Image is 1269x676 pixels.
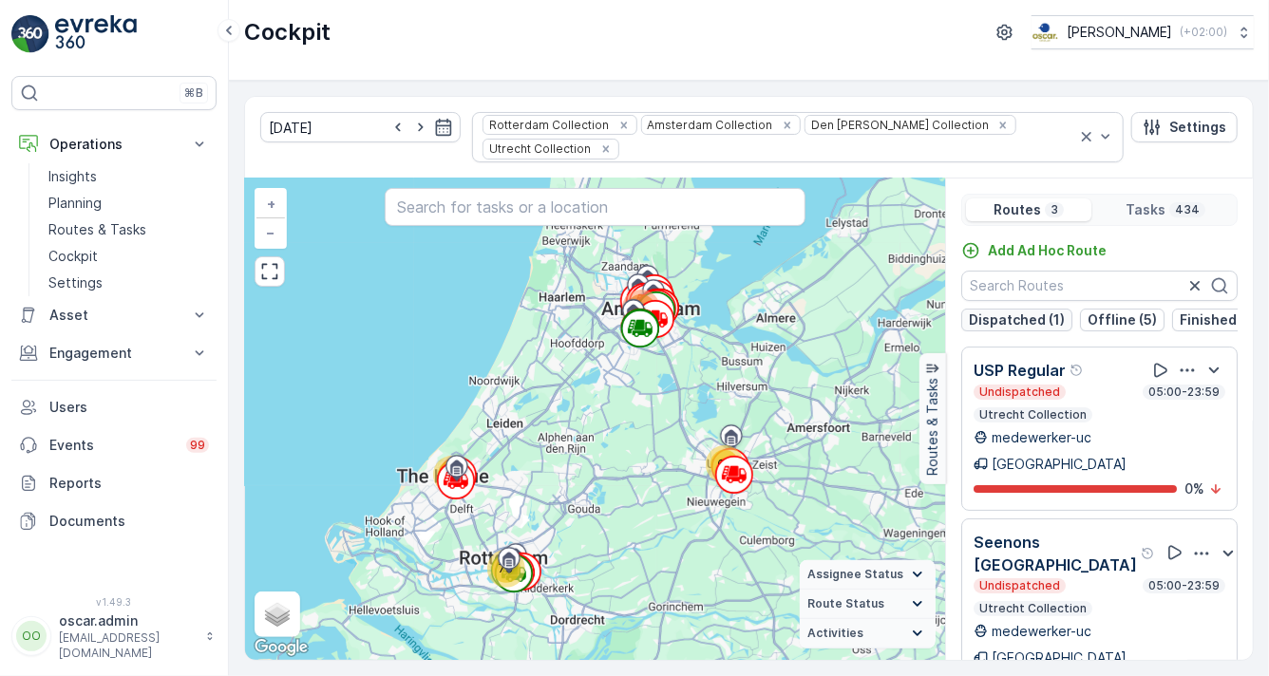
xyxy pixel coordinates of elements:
[190,438,205,453] p: 99
[41,216,217,243] a: Routes & Tasks
[800,560,936,590] summary: Assignee Status
[992,622,1091,641] p: medewerker-uc
[49,398,209,417] p: Users
[49,436,175,455] p: Events
[11,15,49,53] img: logo
[805,116,992,134] div: Den [PERSON_NAME] Collection
[596,141,616,157] div: Remove Utrecht Collection
[923,378,942,476] p: Routes & Tasks
[49,474,209,493] p: Reports
[48,247,98,266] p: Cockpit
[256,593,298,635] a: Layers
[1049,202,1060,217] p: 3
[11,426,217,464] a: Events99
[961,271,1238,301] input: Search Routes
[974,359,1066,382] p: USP Regular
[1146,385,1222,400] p: 05:00-23:59
[777,118,798,133] div: Remove Amsterdam Collection
[483,140,594,158] div: Utrecht Collection
[250,635,313,660] img: Google
[41,163,217,190] a: Insights
[800,590,936,619] summary: Route Status
[800,619,936,648] summary: Activities
[11,464,217,502] a: Reports
[184,85,203,101] p: ⌘B
[11,611,217,661] button: OOoscar.admin[EMAIL_ADDRESS][DOMAIN_NAME]
[11,334,217,372] button: Engagement
[1088,310,1157,329] p: Offline (5)
[260,112,461,142] input: dd/mm/yyyy
[1032,22,1059,43] img: basis-logo_rgb2x.png
[49,135,179,154] p: Operations
[992,428,1091,447] p: medewerker-uc
[992,455,1127,474] p: [GEOGRAPHIC_DATA]
[49,512,209,531] p: Documents
[244,17,331,47] p: Cockpit
[1141,546,1156,561] div: Help Tooltip Icon
[807,626,863,641] span: Activities
[622,290,660,328] div: 254
[48,220,146,239] p: Routes & Tasks
[807,596,884,611] span: Route Status
[992,648,1127,667] p: [GEOGRAPHIC_DATA]
[59,611,196,630] p: oscar.admin
[11,296,217,334] button: Asset
[1067,23,1172,42] p: [PERSON_NAME]
[48,194,102,213] p: Planning
[267,224,276,240] span: −
[11,596,217,608] span: v 1.49.3
[977,407,1089,422] p: Utrecht Collection
[977,385,1062,400] p: Undispatched
[41,190,217,216] a: Planning
[487,550,525,588] div: 73
[250,635,313,660] a: Open this area in Google Maps (opens a new window)
[41,243,217,270] a: Cockpit
[11,388,217,426] a: Users
[256,218,285,247] a: Zoom Out
[1169,118,1226,137] p: Settings
[48,167,97,186] p: Insights
[16,621,47,651] div: OO
[59,630,196,661] p: [EMAIL_ADDRESS][DOMAIN_NAME]
[1070,363,1085,378] div: Help Tooltip Icon
[433,456,471,494] div: 41
[483,116,612,134] div: Rotterdam Collection
[642,116,776,134] div: Amsterdam Collection
[385,188,805,226] input: Search for tasks or a location
[961,309,1072,331] button: Dispatched (1)
[706,445,744,483] div: 66
[977,601,1089,616] p: Utrecht Collection
[977,578,1062,593] p: Undispatched
[994,200,1041,219] p: Routes
[993,118,1013,133] div: Remove Den Haag Collection
[988,241,1107,260] p: Add Ad Hoc Route
[614,118,634,133] div: Remove Rotterdam Collection
[807,567,903,582] span: Assignee Status
[1184,479,1204,498] p: 0 %
[1032,15,1254,49] button: [PERSON_NAME](+02:00)
[49,344,179,363] p: Engagement
[969,310,1065,329] p: Dispatched (1)
[11,502,217,540] a: Documents
[41,270,217,296] a: Settings
[55,15,137,53] img: logo_light-DOdMpM7g.png
[961,241,1107,260] a: Add Ad Hoc Route
[1126,200,1165,219] p: Tasks
[974,531,1137,576] p: Seenons [GEOGRAPHIC_DATA]
[1080,309,1165,331] button: Offline (5)
[11,125,217,163] button: Operations
[256,190,285,218] a: Zoom In
[48,273,103,292] p: Settings
[1131,112,1238,142] button: Settings
[1180,310,1264,329] p: Finished (21)
[49,306,179,325] p: Asset
[1180,25,1227,40] p: ( +02:00 )
[1146,578,1222,593] p: 05:00-23:59
[1173,202,1202,217] p: 434
[267,196,275,212] span: +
